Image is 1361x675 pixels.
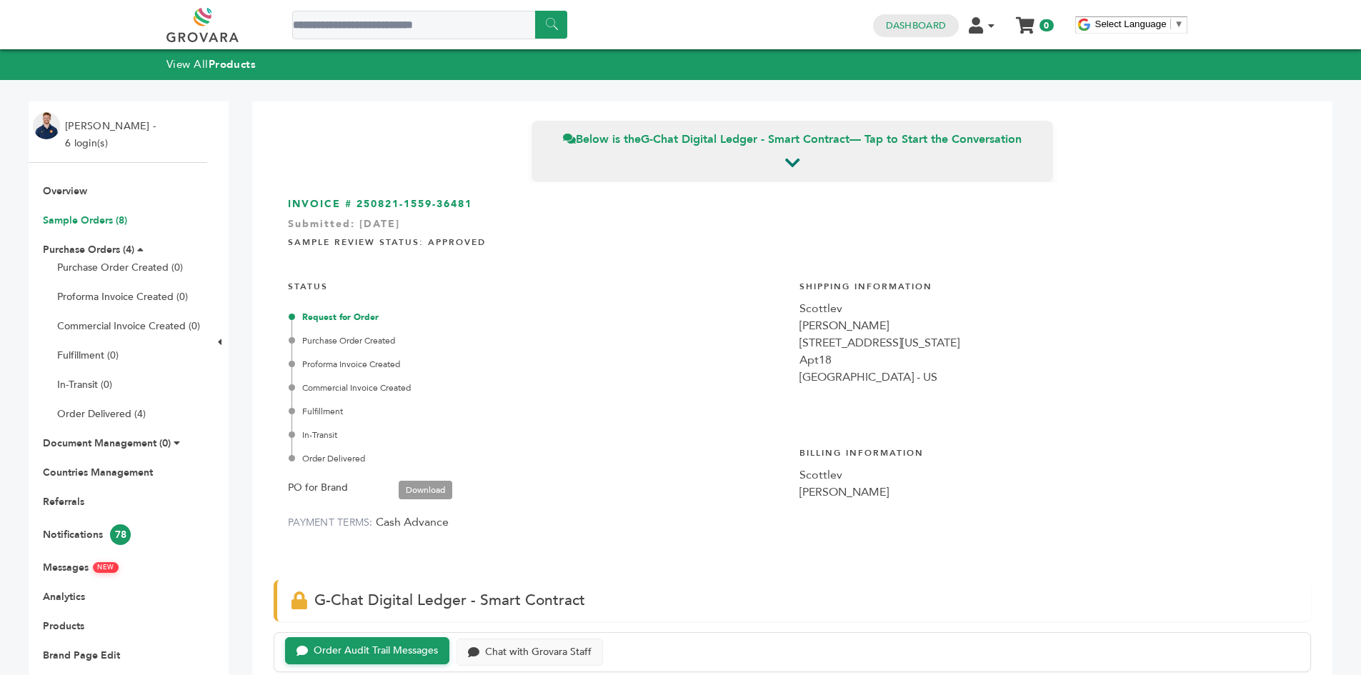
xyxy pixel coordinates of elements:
a: Fulfillment (0) [57,349,119,362]
span: ​ [1170,19,1171,29]
a: Dashboard [886,19,946,32]
h4: Billing Information [799,436,1297,466]
div: Order Audit Trail Messages [314,645,438,657]
h3: INVOICE # 250821-1559-36481 [288,197,1297,211]
div: [GEOGRAPHIC_DATA] - US [799,369,1297,386]
div: [PERSON_NAME] [799,317,1297,334]
h4: Sample Review Status: Approved [288,226,1297,256]
h4: Shipping Information [799,270,1297,300]
a: Countries Management [43,466,153,479]
a: Notifications78 [43,528,131,541]
div: Proforma Invoice Created [291,358,785,371]
a: Referrals [43,495,84,509]
a: Document Management (0) [43,436,171,450]
div: Order Delivered [291,452,785,465]
a: In-Transit (0) [57,378,112,391]
div: In-Transit [291,429,785,441]
a: Order Delivered (4) [57,407,146,421]
div: [STREET_ADDRESS][US_STATE] [799,334,1297,351]
div: [PERSON_NAME] [799,484,1297,501]
a: Purchase Orders (4) [43,243,134,256]
a: Brand Page Edit [43,649,120,662]
label: PO for Brand [288,479,348,496]
div: Chat with Grovara Staff [485,646,592,659]
span: Below is the — Tap to Start the Conversation [563,131,1022,147]
a: Commercial Invoice Created (0) [57,319,200,333]
label: PAYMENT TERMS: [288,516,373,529]
span: Select Language [1095,19,1167,29]
a: Download [399,481,452,499]
a: Proforma Invoice Created (0) [57,290,188,304]
a: View AllProducts [166,57,256,71]
span: ▼ [1175,19,1184,29]
a: Products [43,619,84,633]
a: Analytics [43,590,85,604]
a: Overview [43,184,87,198]
span: 0 [1040,19,1053,31]
div: Fulfillment [291,405,785,418]
div: Purchase Order Created [291,334,785,347]
span: 78 [110,524,131,545]
div: Submitted: [DATE] [288,217,1297,239]
a: Sample Orders (8) [43,214,127,227]
li: [PERSON_NAME] - 6 login(s) [65,118,159,152]
div: Commercial Invoice Created [291,381,785,394]
div: Apt18 [799,351,1297,369]
span: Cash Advance [376,514,449,530]
span: G-Chat Digital Ledger - Smart Contract [314,590,585,611]
strong: Products [209,57,256,71]
a: Select Language​ [1095,19,1184,29]
a: My Cart [1017,13,1033,28]
div: Scottlev [799,466,1297,484]
strong: G-Chat Digital Ledger - Smart Contract [641,131,849,147]
a: Purchase Order Created (0) [57,261,183,274]
h4: STATUS [288,270,785,300]
input: Search a product or brand... [292,11,567,39]
span: NEW [93,562,119,573]
div: Scottlev [799,300,1297,317]
a: MessagesNEW [43,561,119,574]
div: Request for Order [291,311,785,324]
